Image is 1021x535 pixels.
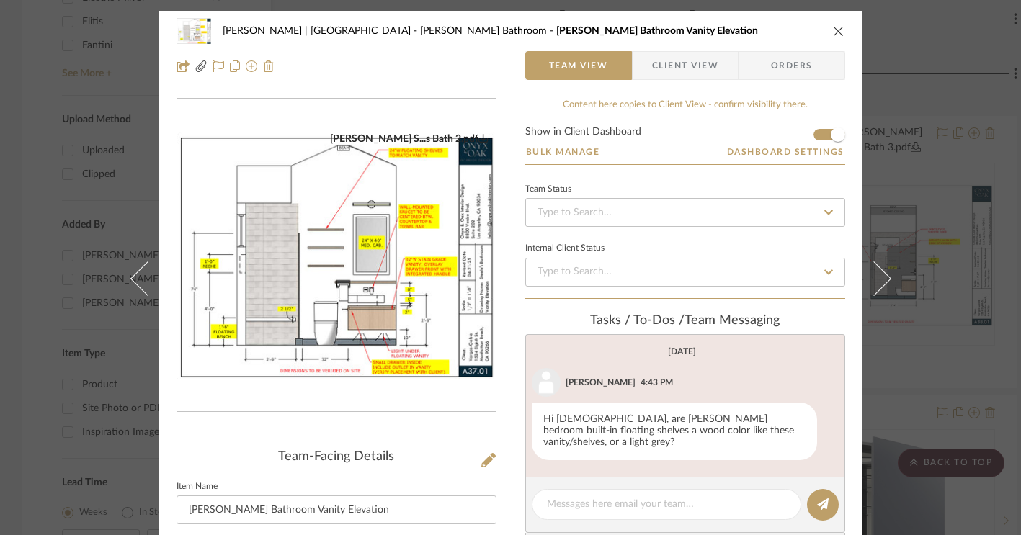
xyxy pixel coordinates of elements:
button: close [832,24,845,37]
div: Hi [DEMOGRAPHIC_DATA], are [PERSON_NAME] bedroom built-in floating shelves a wood color like thes... [532,403,817,460]
img: 131edc0d-3dfb-476f-944f-2907d71d23d8_436x436.jpg [177,132,496,379]
span: Tasks / To-Dos / [590,314,685,327]
div: Team Status [525,186,571,193]
input: Type to Search… [525,258,845,287]
label: Item Name [177,483,218,490]
div: Internal Client Status [525,245,605,252]
div: 0 [177,132,496,379]
span: [PERSON_NAME] Bathroom [420,26,556,36]
span: [PERSON_NAME] | [GEOGRAPHIC_DATA] [223,26,420,36]
span: Client View [652,51,718,80]
img: 131edc0d-3dfb-476f-944f-2907d71d23d8_48x40.jpg [177,17,211,45]
img: Remove from project [263,60,275,72]
div: Team-Facing Details [177,449,496,465]
div: team Messaging [525,313,845,329]
div: [PERSON_NAME] S...s Bath 2.pdf [330,132,489,145]
span: Orders [755,51,829,80]
div: Content here copies to Client View - confirm visibility there. [525,98,845,112]
span: [PERSON_NAME] Bathroom Vanity Elevation [556,26,758,36]
button: Dashboard Settings [726,145,845,158]
button: Bulk Manage [525,145,601,158]
span: Team View [549,51,608,80]
img: user_avatar.png [532,368,561,397]
div: 4:43 PM [641,376,673,389]
input: Enter Item Name [177,495,496,524]
input: Type to Search… [525,198,845,227]
div: [DATE] [668,346,696,356]
div: [PERSON_NAME] [566,376,636,389]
